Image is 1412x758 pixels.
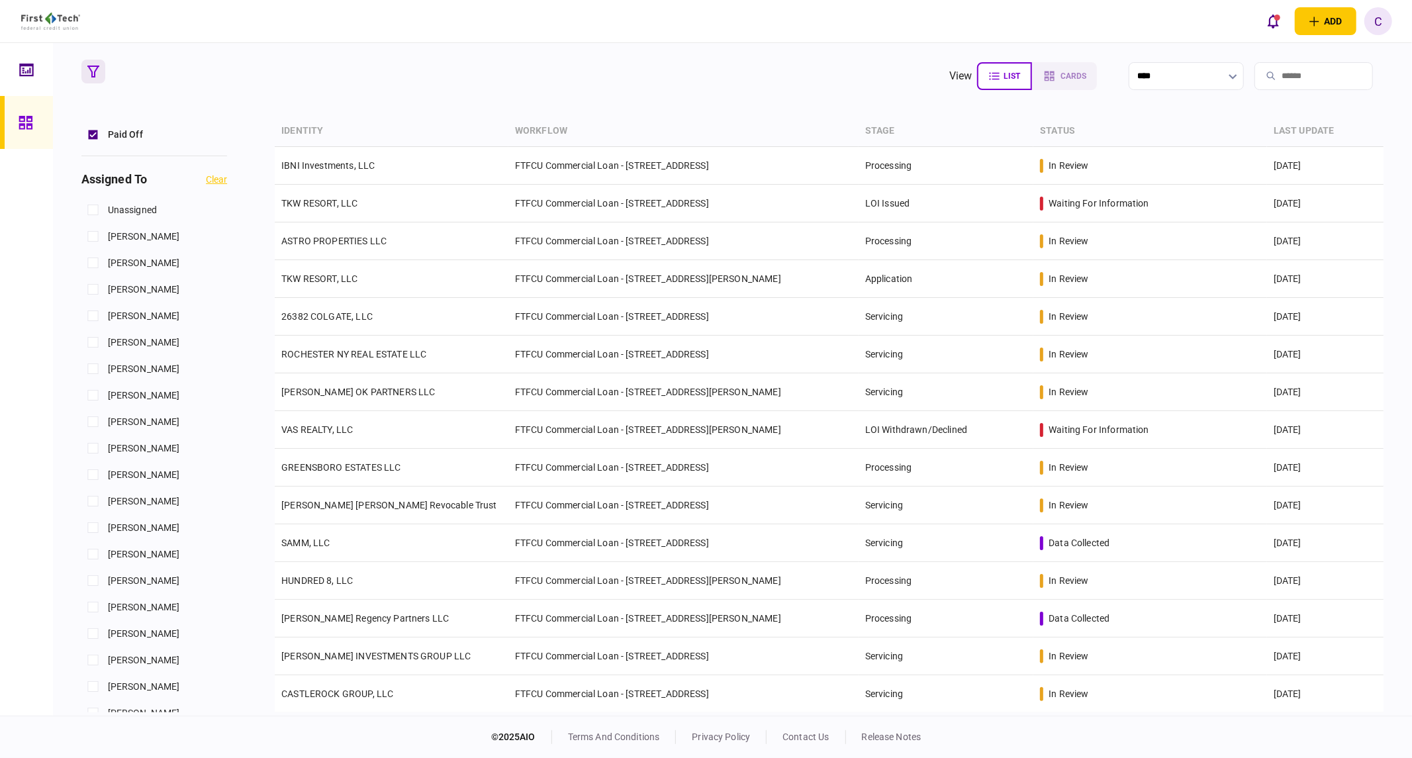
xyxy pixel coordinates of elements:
[1049,310,1088,323] div: in review
[81,173,147,185] h3: assigned to
[281,311,373,322] a: 26382 COLGATE, LLC
[782,732,829,742] a: contact us
[859,185,1033,222] td: LOI Issued
[859,298,1033,336] td: Servicing
[108,442,180,455] span: [PERSON_NAME]
[508,524,859,562] td: FTFCU Commercial Loan - [STREET_ADDRESS]
[281,424,353,435] a: VAS REALTY, LLC
[1033,116,1267,147] th: status
[1267,222,1384,260] td: [DATE]
[281,349,426,359] a: ROCHESTER NY REAL ESTATE LLC
[1267,638,1384,675] td: [DATE]
[1267,185,1384,222] td: [DATE]
[21,13,80,30] img: client company logo
[508,222,859,260] td: FTFCU Commercial Loan - [STREET_ADDRESS]
[108,706,180,720] span: [PERSON_NAME]
[1049,498,1088,512] div: in review
[508,116,859,147] th: workflow
[1049,348,1088,361] div: in review
[862,732,921,742] a: release notes
[281,236,387,246] a: ASTRO PROPERTIES LLC
[859,487,1033,524] td: Servicing
[281,538,330,548] a: SAMM, LLC
[859,675,1033,713] td: Servicing
[281,575,353,586] a: HUNDRED 8, LLC
[108,574,180,588] span: [PERSON_NAME]
[108,336,180,350] span: [PERSON_NAME]
[281,688,393,699] a: CASTLEROCK GROUP, LLC
[1295,7,1356,35] button: open adding identity options
[508,260,859,298] td: FTFCU Commercial Loan - [STREET_ADDRESS][PERSON_NAME]
[508,185,859,222] td: FTFCU Commercial Loan - [STREET_ADDRESS]
[508,373,859,411] td: FTFCU Commercial Loan - [STREET_ADDRESS][PERSON_NAME]
[108,680,180,694] span: [PERSON_NAME]
[859,260,1033,298] td: Application
[508,562,859,600] td: FTFCU Commercial Loan - [STREET_ADDRESS][PERSON_NAME]
[859,638,1033,675] td: Servicing
[692,732,750,742] a: privacy policy
[508,638,859,675] td: FTFCU Commercial Loan - [STREET_ADDRESS]
[108,627,180,641] span: [PERSON_NAME]
[108,415,180,429] span: [PERSON_NAME]
[108,362,180,376] span: [PERSON_NAME]
[1267,373,1384,411] td: [DATE]
[1267,675,1384,713] td: [DATE]
[281,198,357,209] a: TKW RESORT, LLC
[1049,234,1088,248] div: in review
[1267,487,1384,524] td: [DATE]
[108,468,180,482] span: [PERSON_NAME]
[1049,197,1149,210] div: waiting for information
[491,730,552,744] div: © 2025 AIO
[108,547,180,561] span: [PERSON_NAME]
[1267,336,1384,373] td: [DATE]
[1032,62,1097,90] button: cards
[1004,71,1020,81] span: list
[281,462,400,473] a: GREENSBORO ESTATES LLC
[1267,600,1384,638] td: [DATE]
[1049,385,1088,399] div: in review
[281,273,357,284] a: TKW RESORT, LLC
[1049,536,1109,549] div: data collected
[1049,687,1088,700] div: in review
[1267,524,1384,562] td: [DATE]
[108,653,180,667] span: [PERSON_NAME]
[1060,71,1086,81] span: cards
[1049,461,1088,474] div: in review
[1049,423,1149,436] div: waiting for information
[281,613,449,624] a: [PERSON_NAME] Regency Partners LLC
[859,600,1033,638] td: Processing
[108,128,143,142] span: Paid Off
[1049,574,1088,587] div: in review
[1049,612,1109,625] div: data collected
[108,600,180,614] span: [PERSON_NAME]
[1259,7,1287,35] button: open notifications list
[1267,298,1384,336] td: [DATE]
[1267,260,1384,298] td: [DATE]
[108,495,180,508] span: [PERSON_NAME]
[275,116,508,147] th: identity
[1364,7,1392,35] button: C
[1267,562,1384,600] td: [DATE]
[108,230,180,244] span: [PERSON_NAME]
[977,62,1032,90] button: list
[508,298,859,336] td: FTFCU Commercial Loan - [STREET_ADDRESS]
[508,449,859,487] td: FTFCU Commercial Loan - [STREET_ADDRESS]
[281,500,496,510] a: [PERSON_NAME] [PERSON_NAME] Revocable Trust
[108,203,157,217] span: unassigned
[859,562,1033,600] td: Processing
[508,600,859,638] td: FTFCU Commercial Loan - [STREET_ADDRESS][PERSON_NAME]
[108,309,180,323] span: [PERSON_NAME]
[508,411,859,449] td: FTFCU Commercial Loan - [STREET_ADDRESS][PERSON_NAME]
[859,449,1033,487] td: Processing
[508,147,859,185] td: FTFCU Commercial Loan - [STREET_ADDRESS]
[508,336,859,373] td: FTFCU Commercial Loan - [STREET_ADDRESS]
[108,283,180,297] span: [PERSON_NAME]
[859,222,1033,260] td: Processing
[859,373,1033,411] td: Servicing
[508,675,859,713] td: FTFCU Commercial Loan - [STREET_ADDRESS]
[1049,159,1088,172] div: in review
[1267,116,1384,147] th: last update
[1049,649,1088,663] div: in review
[859,524,1033,562] td: Servicing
